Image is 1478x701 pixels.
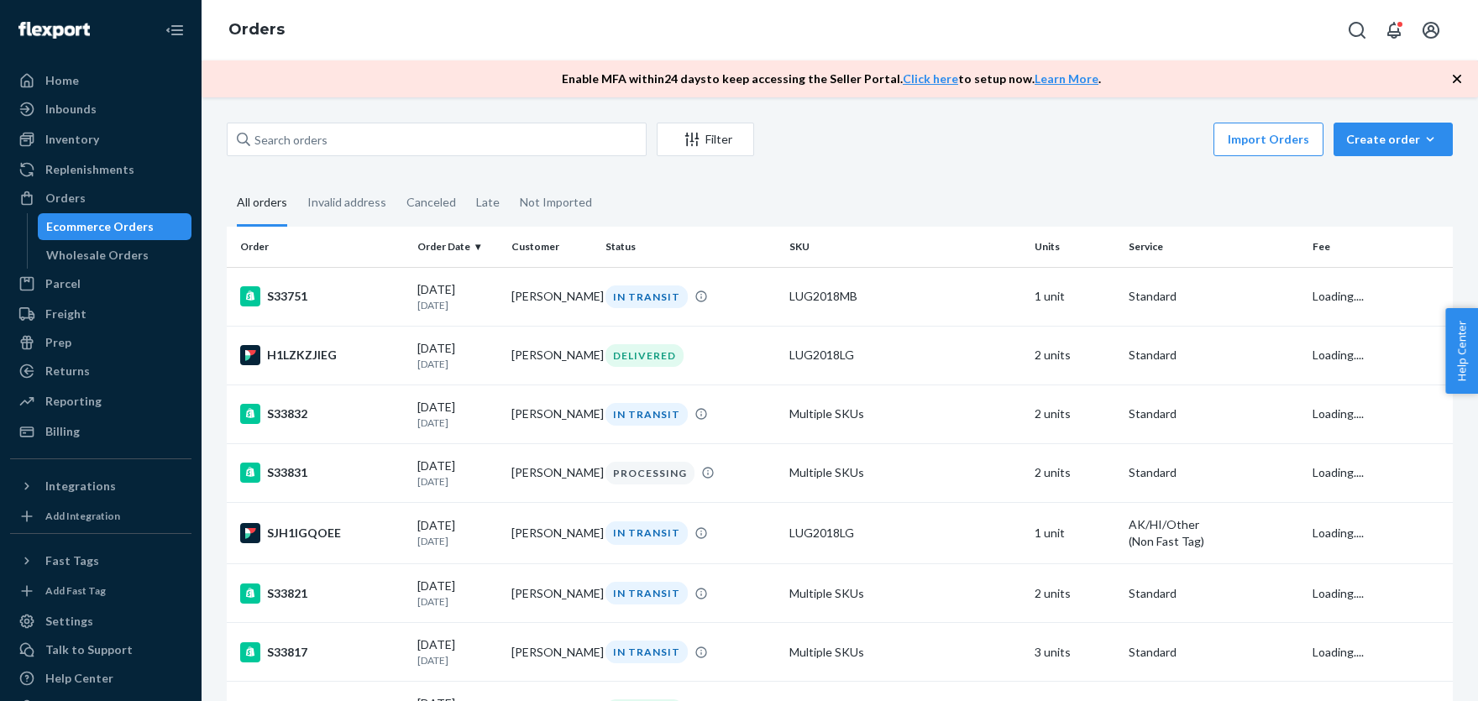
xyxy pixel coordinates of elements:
[1028,623,1122,682] td: 3 units
[417,340,498,371] div: [DATE]
[1306,326,1453,385] td: Loading....
[1340,13,1374,47] button: Open Search Box
[45,393,102,410] div: Reporting
[505,385,599,443] td: [PERSON_NAME]
[10,665,191,692] a: Help Center
[599,227,783,267] th: Status
[10,418,191,445] a: Billing
[605,344,684,367] div: DELIVERED
[10,547,191,574] button: Fast Tags
[1334,123,1453,156] button: Create order
[605,521,688,544] div: IN TRANSIT
[46,247,149,264] div: Wholesale Orders
[45,478,116,494] div: Integrations
[417,517,498,548] div: [DATE]
[10,156,191,183] a: Replenishments
[1445,308,1478,394] button: Help Center
[10,473,191,500] button: Integrations
[45,423,80,440] div: Billing
[657,123,754,156] button: Filter
[1028,267,1122,326] td: 1 unit
[45,306,86,322] div: Freight
[562,71,1101,87] p: Enable MFA within 24 days to keep accessing the Seller Portal. to setup now. .
[45,363,90,379] div: Returns
[605,582,688,604] div: IN TRANSIT
[520,180,592,224] div: Not Imported
[18,22,90,39] img: Flexport logo
[1306,443,1453,502] td: Loading....
[240,463,404,483] div: S33831
[1306,385,1453,443] td: Loading....
[1306,564,1453,623] td: Loading....
[10,608,191,635] a: Settings
[1028,443,1122,502] td: 2 units
[658,131,753,148] div: Filter
[417,357,498,371] p: [DATE]
[476,180,500,224] div: Late
[1028,326,1122,385] td: 2 units
[411,227,505,267] th: Order Date
[1129,288,1299,305] p: Standard
[10,96,191,123] a: Inbounds
[45,161,134,178] div: Replenishments
[505,267,599,326] td: [PERSON_NAME]
[1306,267,1453,326] td: Loading....
[45,583,106,598] div: Add Fast Tag
[417,594,498,609] p: [DATE]
[789,288,1021,305] div: LUG2018MB
[158,13,191,47] button: Close Navigation
[237,180,287,227] div: All orders
[417,281,498,312] div: [DATE]
[417,416,498,430] p: [DATE]
[505,503,599,564] td: [PERSON_NAME]
[240,523,404,543] div: SJH1IGQOEE
[1129,533,1299,550] div: (Non Fast Tag)
[10,581,191,601] a: Add Fast Tag
[783,227,1028,267] th: SKU
[228,20,285,39] a: Orders
[240,345,404,365] div: H1LZKZJIEG
[240,583,404,604] div: S33821
[1028,385,1122,443] td: 2 units
[1414,13,1448,47] button: Open account menu
[783,564,1028,623] td: Multiple SKUs
[783,443,1028,502] td: Multiple SKUs
[1346,131,1440,148] div: Create order
[45,72,79,89] div: Home
[45,334,71,351] div: Prep
[240,642,404,662] div: S33817
[505,564,599,623] td: [PERSON_NAME]
[307,180,386,224] div: Invalid address
[605,285,688,308] div: IN TRANSIT
[1129,464,1299,481] p: Standard
[417,578,498,609] div: [DATE]
[10,126,191,153] a: Inventory
[605,462,694,484] div: PROCESSING
[406,180,456,224] div: Canceled
[10,270,191,297] a: Parcel
[1377,13,1411,47] button: Open notifications
[417,636,498,667] div: [DATE]
[417,534,498,548] p: [DATE]
[10,636,191,663] a: Talk to Support
[605,641,688,663] div: IN TRANSIT
[417,653,498,667] p: [DATE]
[10,329,191,356] a: Prep
[1028,564,1122,623] td: 2 units
[903,71,958,86] a: Click here
[511,239,592,254] div: Customer
[46,218,154,235] div: Ecommerce Orders
[417,399,498,430] div: [DATE]
[1306,503,1453,564] td: Loading....
[783,623,1028,682] td: Multiple SKUs
[45,670,113,687] div: Help Center
[1213,123,1323,156] button: Import Orders
[45,613,93,630] div: Settings
[10,301,191,327] a: Freight
[417,474,498,489] p: [DATE]
[38,242,192,269] a: Wholesale Orders
[45,552,99,569] div: Fast Tags
[240,404,404,424] div: S33832
[1028,227,1122,267] th: Units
